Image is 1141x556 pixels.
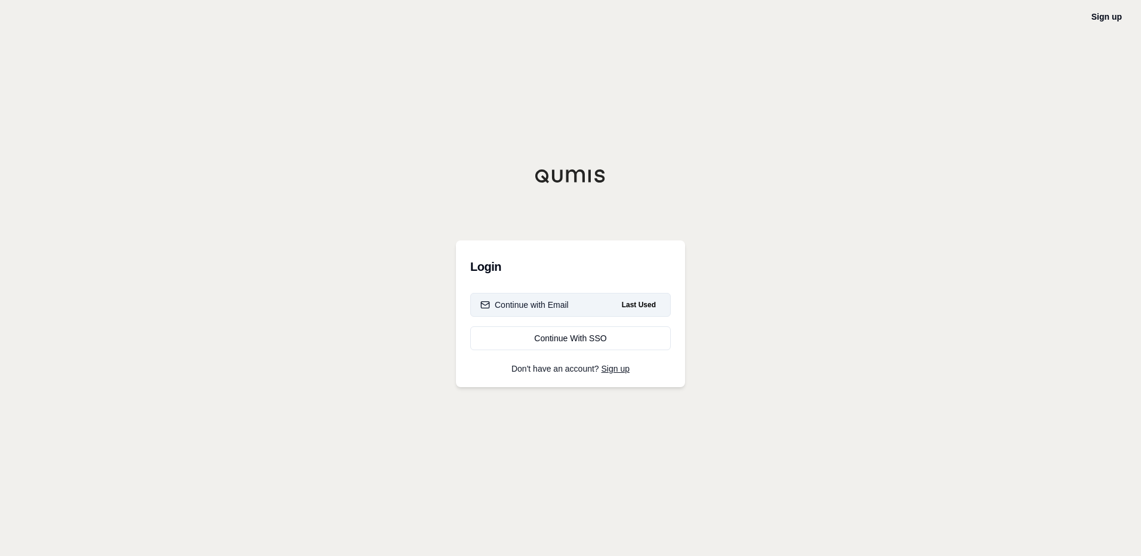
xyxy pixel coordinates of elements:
[480,332,661,344] div: Continue With SSO
[470,365,671,373] p: Don't have an account?
[470,293,671,317] button: Continue with EmailLast Used
[617,298,661,312] span: Last Used
[602,364,630,373] a: Sign up
[535,169,606,183] img: Qumis
[1091,12,1122,21] a: Sign up
[470,326,671,350] a: Continue With SSO
[470,255,671,279] h3: Login
[480,299,569,311] div: Continue with Email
